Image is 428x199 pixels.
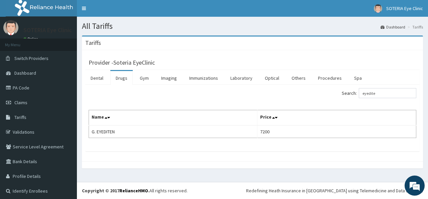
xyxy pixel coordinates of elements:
[14,70,36,76] span: Dashboard
[3,20,18,35] img: User Image
[119,188,148,194] a: RelianceHMO
[246,187,423,194] div: Redefining Heath Insurance in [GEOGRAPHIC_DATA] using Telemedicine and Data Science!
[89,110,257,126] th: Name
[14,114,26,120] span: Tariffs
[342,88,416,98] label: Search:
[82,188,149,194] strong: Copyright © 2017 .
[14,55,48,61] span: Switch Providers
[259,71,285,85] a: Optical
[257,110,416,126] th: Price
[313,71,347,85] a: Procedures
[381,24,405,30] a: Dashboard
[23,27,72,33] p: SOTERIA Eye Clinic
[184,71,223,85] a: Immunizations
[85,71,109,85] a: Dental
[386,5,423,11] span: SOTERIA Eye Clinic
[359,88,416,98] input: Search:
[89,60,155,66] h3: Provider - Soteria EyeClinic
[257,125,416,138] td: 7200
[349,71,367,85] a: Spa
[156,71,182,85] a: Imaging
[225,71,258,85] a: Laboratory
[82,22,423,30] h1: All Tariffs
[77,182,428,199] footer: All rights reserved.
[374,4,382,13] img: User Image
[110,71,133,85] a: Drugs
[406,24,423,30] li: Tariffs
[23,37,39,41] a: Online
[85,40,101,46] h3: Tariffs
[14,99,27,106] span: Claims
[134,71,154,85] a: Gym
[89,125,257,138] td: G. EYEDITEN
[286,71,311,85] a: Others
